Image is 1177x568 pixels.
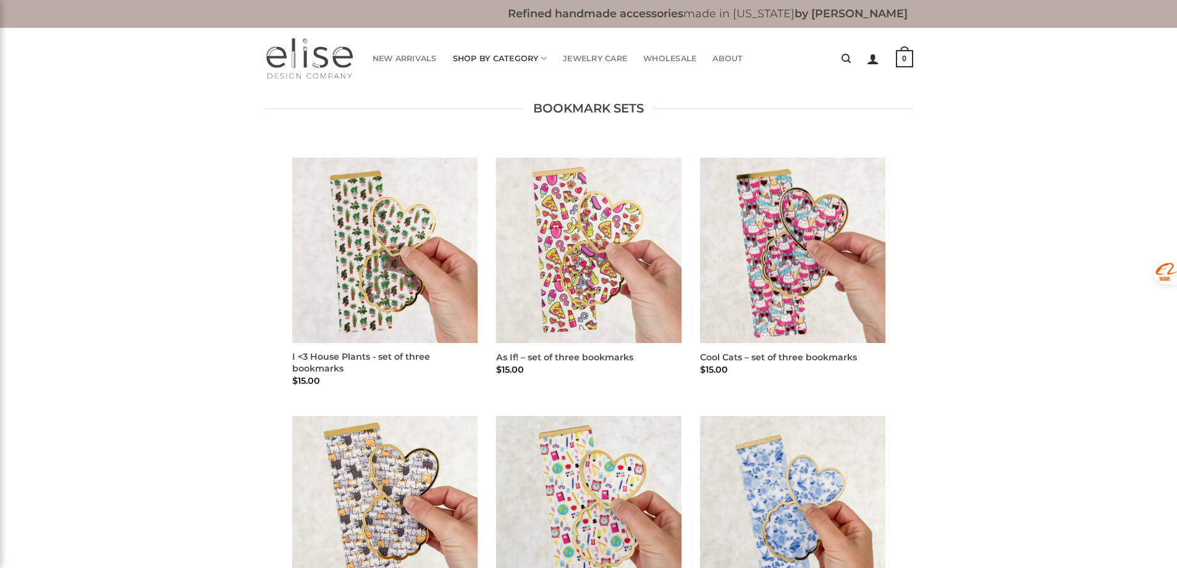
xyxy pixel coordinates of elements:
b: by [PERSON_NAME] [795,7,908,20]
b: made in [US_STATE] [508,7,908,20]
span: Bookmark Sets [533,99,644,119]
strong: 0 [896,50,913,67]
span: $ [292,375,298,386]
bdi: 15.00 [496,364,524,375]
span: $ [700,364,706,375]
a: I <3 House Plants - set of three bookmarks [292,158,478,343]
a: As If! – set of three bookmarks [496,352,633,363]
a: New Arrivals [373,46,437,71]
a: Cool Cats – set of three bookmarks [700,352,857,363]
a: 0 [896,41,913,75]
a: Wholesale [643,46,696,71]
b: Refined handmade accessories [508,7,683,20]
a: Search [842,47,851,70]
a: About [712,46,743,71]
a: Jewelry Care [563,46,627,71]
img: Elise Design Company [264,37,354,80]
a: I <3 House Plants - set of three bookmarks [292,351,478,374]
a: Shop By Category [453,46,547,71]
a: Cool Cats - set of three bookmarks [700,158,885,343]
a: As If! - set of three bookmarks [496,158,681,343]
bdi: 15.00 [292,375,320,386]
span: $ [496,364,502,375]
bdi: 15.00 [700,364,728,375]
